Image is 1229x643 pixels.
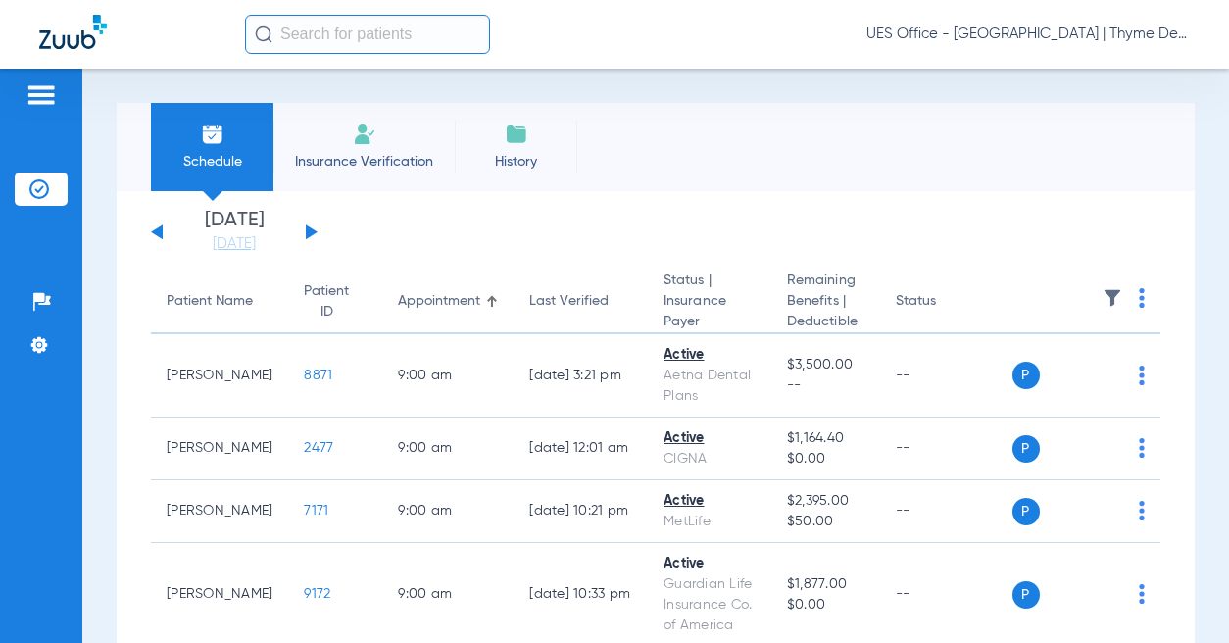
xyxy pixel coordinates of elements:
span: Insurance Payer [664,291,756,332]
td: [DATE] 12:01 AM [514,418,648,480]
img: Schedule [201,123,224,146]
div: Active [664,491,756,512]
th: Remaining Benefits | [771,271,880,334]
img: group-dot-blue.svg [1139,438,1145,458]
div: Patient ID [304,281,349,322]
span: $2,395.00 [787,491,864,512]
div: Patient Name [167,291,253,312]
th: Status | [648,271,771,334]
td: 9:00 AM [382,480,514,543]
span: History [469,152,563,172]
span: $50.00 [787,512,864,532]
img: Manual Insurance Verification [353,123,376,146]
img: filter.svg [1103,288,1122,308]
span: P [1012,362,1040,389]
div: Appointment [398,291,498,312]
span: $1,877.00 [787,574,864,595]
span: UES Office - [GEOGRAPHIC_DATA] | Thyme Dental Care [866,25,1190,44]
span: P [1012,581,1040,609]
span: P [1012,435,1040,463]
span: Deductible [787,312,864,332]
span: 7171 [304,504,328,518]
span: $0.00 [787,449,864,470]
th: Status [880,271,1012,334]
img: group-dot-blue.svg [1139,288,1145,308]
td: [DATE] 10:21 PM [514,480,648,543]
img: hamburger-icon [25,83,57,107]
div: Active [664,428,756,449]
div: MetLife [664,512,756,532]
span: P [1012,498,1040,525]
img: group-dot-blue.svg [1139,366,1145,385]
iframe: Chat Widget [1131,549,1229,643]
img: group-dot-blue.svg [1139,501,1145,520]
div: Patient ID [304,281,367,322]
td: 9:00 AM [382,334,514,418]
span: $3,500.00 [787,355,864,375]
img: Search Icon [255,25,272,43]
td: -- [880,480,1012,543]
a: [DATE] [175,234,293,254]
span: Schedule [166,152,259,172]
img: History [505,123,528,146]
span: $0.00 [787,595,864,616]
span: 8871 [304,369,332,382]
input: Search for patients [245,15,490,54]
div: Active [664,345,756,366]
li: [DATE] [175,211,293,254]
td: -- [880,334,1012,418]
div: CIGNA [664,449,756,470]
img: Zuub Logo [39,15,107,49]
div: Active [664,554,756,574]
div: Aetna Dental Plans [664,366,756,407]
div: Appointment [398,291,480,312]
span: $1,164.40 [787,428,864,449]
td: 9:00 AM [382,418,514,480]
div: Last Verified [529,291,609,312]
td: [PERSON_NAME] [151,334,288,418]
div: Last Verified [529,291,632,312]
td: [PERSON_NAME] [151,418,288,480]
span: 9172 [304,587,330,601]
td: -- [880,418,1012,480]
td: [DATE] 3:21 PM [514,334,648,418]
div: Patient Name [167,291,272,312]
td: [PERSON_NAME] [151,480,288,543]
span: 2477 [304,441,333,455]
div: Guardian Life Insurance Co. of America [664,574,756,636]
span: Insurance Verification [288,152,440,172]
span: -- [787,375,864,396]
